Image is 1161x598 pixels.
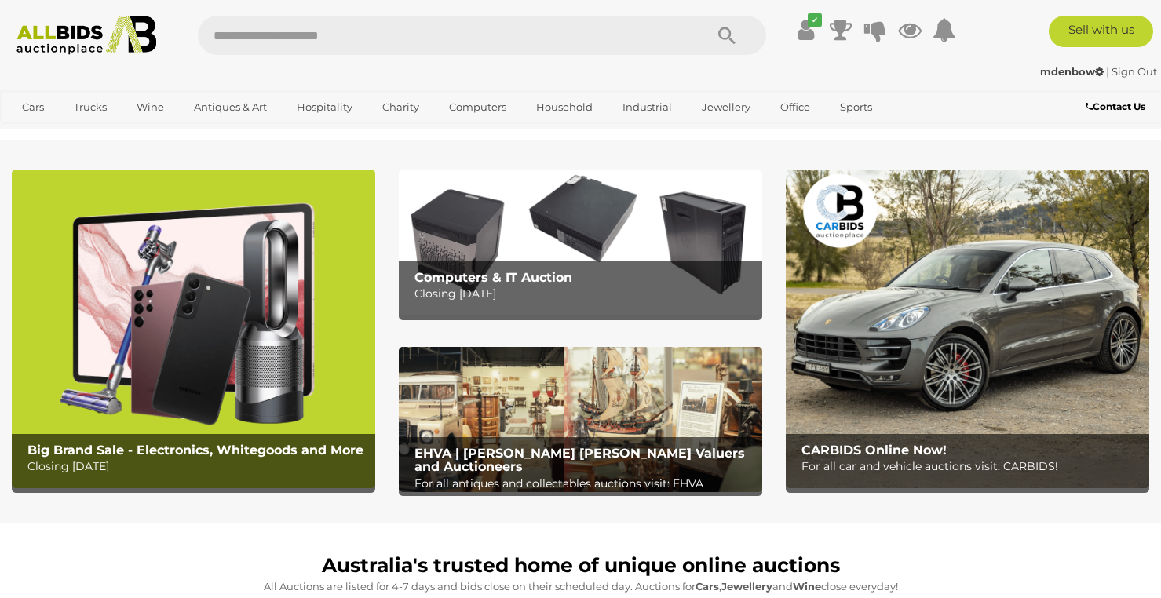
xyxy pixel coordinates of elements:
strong: mdenbow [1040,65,1104,78]
a: Sign Out [1112,65,1157,78]
a: Computers [439,94,517,120]
a: Industrial [612,94,682,120]
b: Contact Us [1086,100,1145,112]
a: EHVA | Evans Hastings Valuers and Auctioneers EHVA | [PERSON_NAME] [PERSON_NAME] Valuers and Auct... [399,347,762,492]
p: All Auctions are listed for 4-7 days and bids close on their scheduled day. Auctions for , and cl... [20,578,1141,596]
img: Big Brand Sale - Electronics, Whitegoods and More [12,170,375,488]
a: Household [526,94,603,120]
a: Cars [12,94,54,120]
b: CARBIDS Online Now! [801,443,947,458]
a: CARBIDS Online Now! CARBIDS Online Now! For all car and vehicle auctions visit: CARBIDS! [786,170,1149,488]
b: EHVA | [PERSON_NAME] [PERSON_NAME] Valuers and Auctioneers [414,446,745,475]
a: Sports [830,94,882,120]
a: Charity [372,94,429,120]
a: mdenbow [1040,65,1106,78]
span: | [1106,65,1109,78]
a: Antiques & Art [184,94,277,120]
button: Search [688,16,766,55]
a: Sell with us [1049,16,1153,47]
img: CARBIDS Online Now! [786,170,1149,488]
a: Computers & IT Auction Computers & IT Auction Closing [DATE] [399,170,762,315]
p: Closing [DATE] [27,457,367,476]
b: Big Brand Sale - Electronics, Whitegoods and More [27,443,363,458]
strong: Jewellery [721,580,772,593]
b: Computers & IT Auction [414,270,572,285]
img: EHVA | Evans Hastings Valuers and Auctioneers [399,347,762,492]
h1: Australia's trusted home of unique online auctions [20,555,1141,577]
img: Allbids.com.au [9,16,165,55]
img: Computers & IT Auction [399,170,762,315]
a: [GEOGRAPHIC_DATA] [12,121,144,147]
p: For all antiques and collectables auctions visit: EHVA [414,474,754,494]
i: ✔ [808,13,822,27]
a: Trucks [64,94,117,120]
a: ✔ [794,16,818,44]
a: Jewellery [692,94,761,120]
a: Wine [126,94,174,120]
a: Contact Us [1086,98,1149,115]
p: For all car and vehicle auctions visit: CARBIDS! [801,457,1141,476]
a: Office [770,94,820,120]
a: Big Brand Sale - Electronics, Whitegoods and More Big Brand Sale - Electronics, Whitegoods and Mo... [12,170,375,488]
strong: Wine [793,580,821,593]
a: Hospitality [287,94,363,120]
p: Closing [DATE] [414,284,754,304]
strong: Cars [696,580,719,593]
